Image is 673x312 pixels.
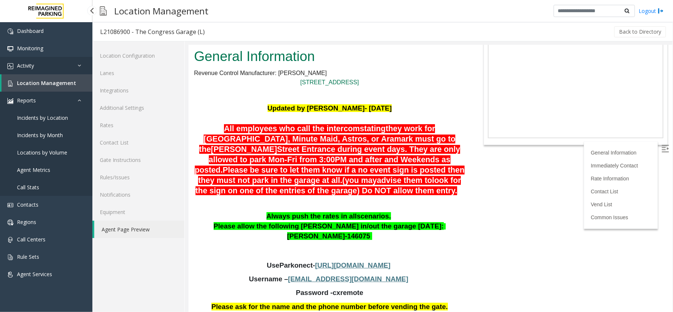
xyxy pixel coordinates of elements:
[7,202,13,208] img: 'icon'
[78,167,169,175] span: Always push the rates in all
[99,187,182,195] font: [PERSON_NAME]-146075
[126,216,202,224] span: [URL][DOMAIN_NAME]
[6,100,272,129] span: Street Entrance during event days. They are only allowed to park Mon-Fri from 3:00PM and after an...
[112,34,170,40] a: [STREET_ADDRESS]
[78,216,91,224] span: Use
[7,98,13,104] img: 'icon'
[201,167,203,175] span: .
[126,217,202,224] a: [URL][DOMAIN_NAME]
[171,79,197,88] span: stating
[7,220,13,225] img: 'icon'
[17,62,34,69] span: Activity
[17,166,50,173] span: Agent Metrics
[11,79,267,109] span: they work for [GEOGRAPHIC_DATA], Minute Maid, Astros, or Aramark must go to the
[402,130,441,136] a: Rate Information
[17,114,68,121] span: Incidents by Location
[92,47,184,64] a: Location Configuration
[94,221,184,238] a: Agent Page Preview
[92,151,184,169] a: Gate Instructions
[92,116,184,134] a: Rates
[7,28,13,34] img: 'icon'
[10,121,276,140] span: Please be sure to let them know if a no event sign is posted then they must not park in the garag...
[614,26,666,37] button: Back to Directory
[30,177,255,185] font: lease allow the following [PERSON_NAME] in/out the garage [DATE]:
[17,132,63,139] span: Incidents by Month
[25,177,30,185] font: P
[402,105,448,111] a: General Information
[92,186,184,203] a: Notifications
[92,82,184,99] a: Integrations
[17,201,38,208] span: Contacts
[658,7,664,15] img: logout
[639,7,664,15] a: Logout
[168,167,200,175] span: scenarios
[7,81,13,87] img: 'icon'
[124,216,126,224] span: -
[7,63,13,69] img: 'icon'
[1,74,92,92] a: Location Management
[17,271,52,278] span: Agent Services
[7,131,273,150] span: look for the sign on one of the entries of the garage) Do NOT allow them entry.
[7,46,13,52] img: 'icon'
[61,230,100,238] span: Username –
[100,27,205,37] div: L21086900 - The Congress Garage (L)
[108,244,145,251] span: Password -
[6,2,277,21] h2: General Information
[7,237,13,243] img: 'icon'
[92,169,184,186] a: Rules/Issues
[17,149,67,156] span: Locations by Volume
[35,79,171,88] span: All employees who call the intercom
[17,45,43,52] span: Monitoring
[402,156,424,162] a: Vend List
[17,97,36,104] span: Reports
[23,100,89,109] span: [PERSON_NAME]
[92,134,184,151] a: Contact List
[188,131,244,140] span: advise them to
[17,253,39,260] span: Rule Sets
[17,27,44,34] span: Dashboard
[92,99,184,116] a: Additional Settings
[23,258,259,265] span: Please ask for the name and the phone number before vending the gate.
[17,236,45,243] span: Call Centers
[92,203,184,221] a: Equipment
[79,59,204,67] span: Updated by [PERSON_NAME]- [DATE]
[111,2,212,20] h3: Location Management
[17,218,36,225] span: Regions
[154,131,188,140] span: (you may
[7,272,13,278] img: 'icon'
[7,254,13,260] img: 'icon'
[92,64,184,82] a: Lanes
[91,216,124,224] span: Parkonect
[17,184,39,191] span: Call Stats
[144,244,175,251] span: cxremote
[99,230,220,238] span: [EMAIL_ADDRESS][DOMAIN_NAME]
[473,100,480,107] img: Open/Close Sidebar Menu
[402,169,440,175] a: Common Issues
[17,79,76,87] span: Location Management
[100,2,107,20] img: pageIcon
[6,25,138,31] span: Revenue Control Manufacturer: [PERSON_NAME]
[402,143,430,149] a: Contact List
[402,118,450,123] a: Immediately Contact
